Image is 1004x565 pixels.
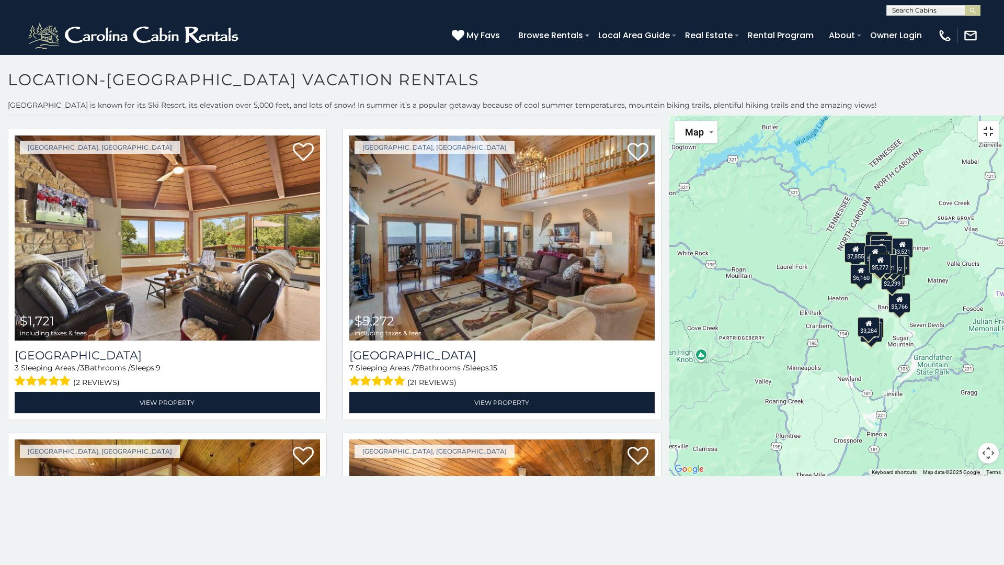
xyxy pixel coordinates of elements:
span: $5,272 [355,313,394,329]
div: $4,071 [888,255,910,275]
button: Keyboard shortcuts [872,469,917,476]
img: mail-regular-white.png [963,28,978,43]
a: View Property [349,392,655,413]
a: Local Area Guide [593,26,675,44]
div: $1,497 [870,240,892,259]
div: $2,132 [883,255,905,275]
a: Owner Login [865,26,927,44]
div: $3,139 [860,322,882,342]
div: $3,603 [871,235,893,255]
a: Add to favorites [293,142,314,164]
span: including taxes & fees [355,330,421,336]
a: [GEOGRAPHIC_DATA], [GEOGRAPHIC_DATA] [20,141,180,154]
span: 7 [349,363,353,372]
a: Browse Rentals [513,26,588,44]
h3: Beech Mountain Place [15,348,320,363]
div: $6,160 [850,264,872,284]
div: $3,224 [871,235,893,255]
div: Sleeping Areas / Bathrooms / Sleeps: [15,363,320,389]
div: $5,272 [869,253,891,273]
span: 3 [15,363,19,372]
div: $1,721 [876,254,898,274]
img: phone-regular-white.png [938,28,952,43]
a: Rental Program [743,26,819,44]
span: Map data ©2025 Google [923,469,980,475]
a: Open this area in Google Maps (opens a new window) [672,462,706,476]
a: Southern Star Lodge $5,272 including taxes & fees [349,135,655,340]
a: My Favs [452,29,503,42]
div: $1,289 [866,231,888,251]
a: Add to favorites [293,446,314,468]
a: Add to favorites [627,446,648,468]
div: Sleeping Areas / Bathrooms / Sleeps: [349,363,655,389]
a: View Property [15,392,320,413]
span: (21 reviews) [407,376,457,389]
a: [GEOGRAPHIC_DATA] [349,348,655,363]
a: Terms (opens in new tab) [986,469,1001,475]
div: $7,855 [845,242,866,262]
button: Change map style [675,121,717,143]
div: $2,032 [864,245,886,265]
span: including taxes & fees [20,330,87,336]
span: (2 reviews) [73,376,120,389]
a: [GEOGRAPHIC_DATA] [15,348,320,363]
img: Google [672,462,706,476]
img: Southern Star Lodge [349,135,655,340]
h3: Southern Star Lodge [349,348,655,363]
span: 3 [80,363,84,372]
span: My Favs [466,29,500,42]
a: About [824,26,860,44]
a: [GEOGRAPHIC_DATA], [GEOGRAPHIC_DATA] [20,445,180,458]
div: $2,299 [881,270,903,290]
span: 9 [156,363,161,372]
button: Toggle fullscreen view [978,121,999,142]
a: [GEOGRAPHIC_DATA], [GEOGRAPHIC_DATA] [355,141,515,154]
div: $3,284 [858,317,880,336]
div: $1,264 [865,233,887,253]
a: [GEOGRAPHIC_DATA], [GEOGRAPHIC_DATA] [355,445,515,458]
span: Map [685,127,704,138]
span: $1,721 [20,313,54,329]
span: 15 [490,363,497,372]
a: Add to favorites [627,142,648,164]
div: $3,521 [891,238,913,258]
img: White-1-2.png [26,20,243,51]
div: $5,766 [888,293,910,313]
a: Beech Mountain Place $1,721 including taxes & fees [15,135,320,340]
a: Real Estate [680,26,738,44]
span: 7 [415,363,419,372]
img: Beech Mountain Place [15,135,320,340]
button: Map camera controls [978,443,999,464]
